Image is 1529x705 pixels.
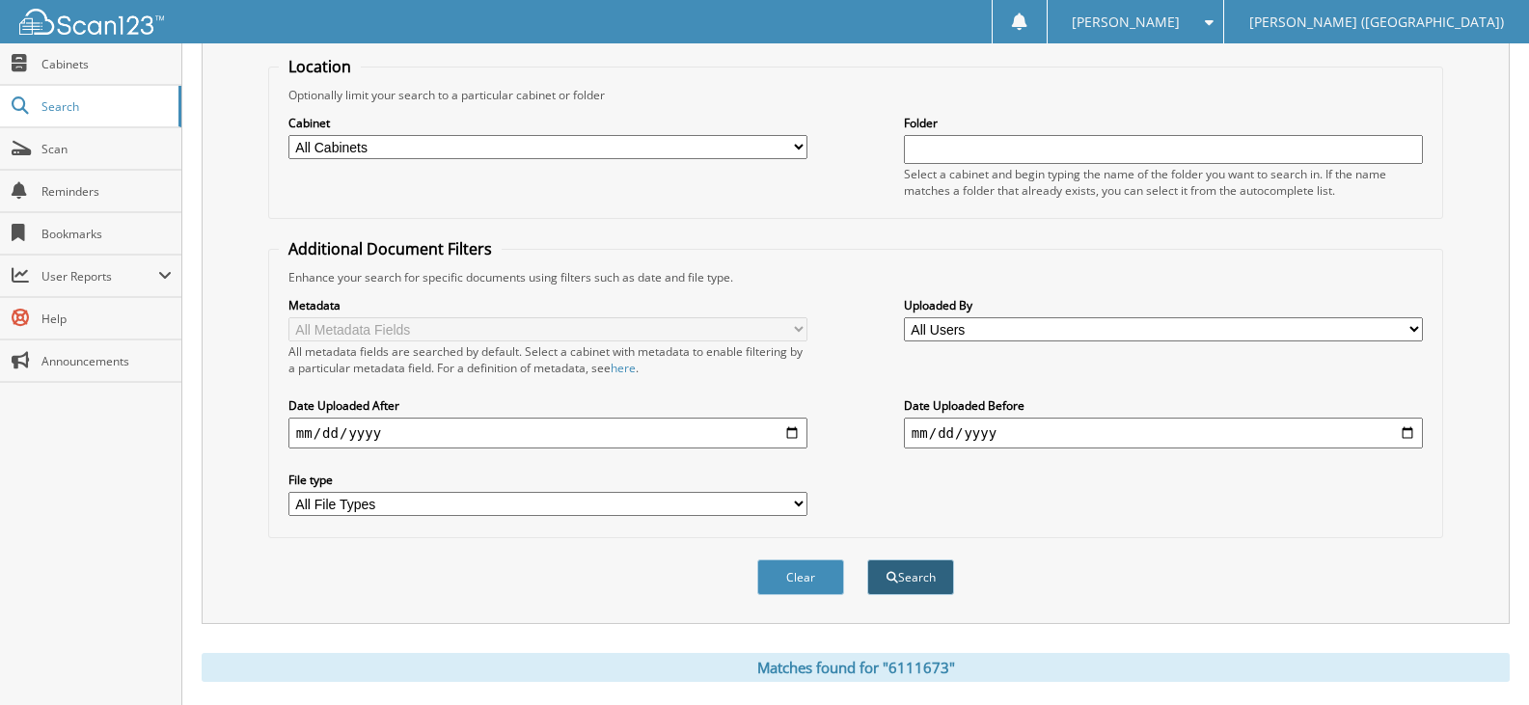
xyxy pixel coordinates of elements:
legend: Location [279,56,361,77]
div: Enhance your search for specific documents using filters such as date and file type. [279,269,1433,285]
legend: Additional Document Filters [279,238,502,259]
label: Cabinet [288,115,807,131]
label: Date Uploaded Before [904,397,1423,414]
button: Clear [757,559,844,595]
div: All metadata fields are searched by default. Select a cabinet with metadata to enable filtering b... [288,343,807,376]
label: Folder [904,115,1423,131]
input: end [904,418,1423,448]
span: Scan [41,141,172,157]
span: [PERSON_NAME] ([GEOGRAPHIC_DATA]) [1249,16,1504,28]
span: Reminders [41,183,172,200]
label: File type [288,472,807,488]
div: Select a cabinet and begin typing the name of the folder you want to search in. If the name match... [904,166,1423,199]
button: Search [867,559,954,595]
div: Optionally limit your search to a particular cabinet or folder [279,87,1433,103]
span: Cabinets [41,56,172,72]
span: Search [41,98,169,115]
label: Uploaded By [904,297,1423,313]
a: here [611,360,636,376]
span: User Reports [41,268,158,285]
img: scan123-logo-white.svg [19,9,164,35]
span: [PERSON_NAME] [1072,16,1180,28]
div: Matches found for "6111673" [202,653,1510,682]
input: start [288,418,807,448]
span: Help [41,311,172,327]
span: Bookmarks [41,226,172,242]
span: Announcements [41,353,172,369]
label: Metadata [288,297,807,313]
label: Date Uploaded After [288,397,807,414]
